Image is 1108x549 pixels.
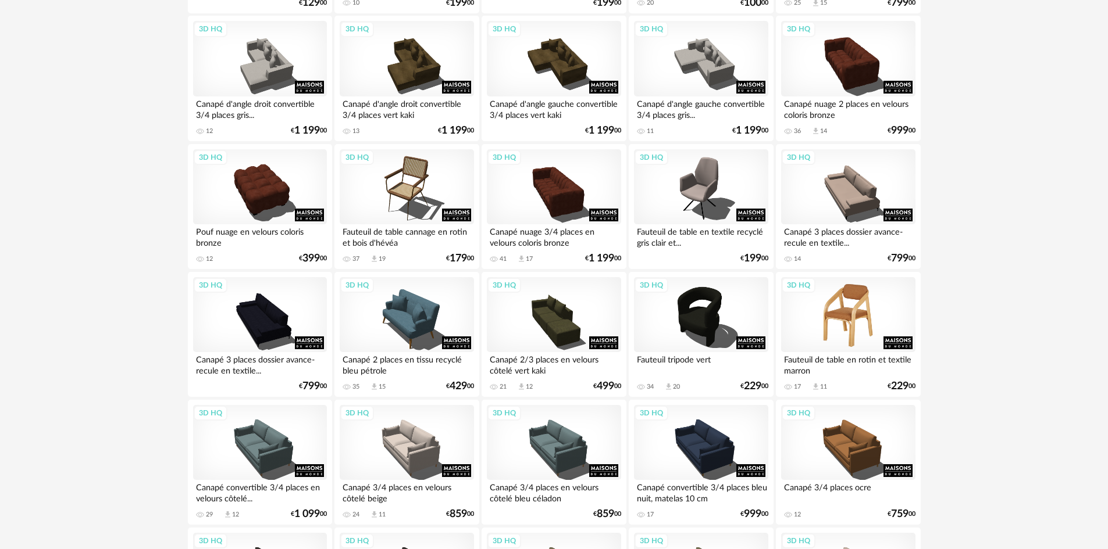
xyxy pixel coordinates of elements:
[340,21,374,37] div: 3D HQ
[589,254,614,263] span: 1 199
[291,127,327,135] div: € 00
[647,127,654,135] div: 11
[629,272,773,397] a: 3D HQ Fauteuil tripode vert 34 Download icon 20 €22900
[500,383,507,391] div: 21
[585,254,621,263] div: € 00
[188,16,332,141] a: 3D HQ Canapé d'angle droit convertible 3/4 places gris... 12 €1 19900
[352,383,359,391] div: 35
[487,480,621,503] div: Canapé 3/4 places en velours côtelé bleu céladon
[781,96,915,120] div: Canapé nuage 2 places en velours coloris bronze
[634,480,768,503] div: Canapé convertible 3/4 places bleu nuit, matelas 10 cm
[487,224,621,247] div: Canapé nuage 3/4 places en velours coloris bronze
[487,278,521,293] div: 3D HQ
[379,255,386,263] div: 19
[811,127,820,135] span: Download icon
[446,510,474,518] div: € 00
[647,383,654,391] div: 34
[776,272,920,397] a: 3D HQ Fauteuil de table en rotin et textile marron 17 Download icon 11 €22900
[340,533,374,548] div: 3D HQ
[302,254,320,263] span: 399
[820,383,827,391] div: 11
[811,382,820,391] span: Download icon
[635,150,668,165] div: 3D HQ
[340,406,374,421] div: 3D HQ
[776,144,920,270] a: 3D HQ Canapé 3 places dossier avance-recule en textile... 14 €79900
[782,406,815,421] div: 3D HQ
[294,127,320,135] span: 1 199
[370,254,379,263] span: Download icon
[794,383,801,391] div: 17
[193,224,327,247] div: Pouf nuage en velours coloris bronze
[526,255,533,263] div: 17
[635,21,668,37] div: 3D HQ
[629,400,773,525] a: 3D HQ Canapé convertible 3/4 places bleu nuit, matelas 10 cm 17 €99900
[370,382,379,391] span: Download icon
[629,16,773,141] a: 3D HQ Canapé d'angle gauche convertible 3/4 places gris... 11 €1 19900
[585,127,621,135] div: € 00
[781,352,915,375] div: Fauteuil de table en rotin et textile marron
[740,510,768,518] div: € 00
[634,352,768,375] div: Fauteuil tripode vert
[776,400,920,525] a: 3D HQ Canapé 3/4 places ocre 12 €75900
[593,510,621,518] div: € 00
[635,278,668,293] div: 3D HQ
[206,255,213,263] div: 12
[379,383,386,391] div: 15
[781,480,915,503] div: Canapé 3/4 places ocre
[194,150,227,165] div: 3D HQ
[334,400,479,525] a: 3D HQ Canapé 3/4 places en velours côtelé beige 24 Download icon 11 €85900
[487,96,621,120] div: Canapé d'angle gauche convertible 3/4 places vert kaki
[597,382,614,390] span: 499
[334,16,479,141] a: 3D HQ Canapé d'angle droit convertible 3/4 places vert kaki 13 €1 19900
[193,96,327,120] div: Canapé d'angle droit convertible 3/4 places gris...
[299,382,327,390] div: € 00
[487,406,521,421] div: 3D HQ
[794,127,801,135] div: 36
[450,382,467,390] span: 429
[352,127,359,135] div: 13
[340,150,374,165] div: 3D HQ
[794,511,801,519] div: 12
[891,510,909,518] span: 759
[482,144,626,270] a: 3D HQ Canapé nuage 3/4 places en velours coloris bronze 41 Download icon 17 €1 19900
[891,127,909,135] span: 999
[888,382,915,390] div: € 00
[744,254,761,263] span: 199
[206,511,213,519] div: 29
[206,127,213,135] div: 12
[597,510,614,518] span: 859
[487,352,621,375] div: Canapé 2/3 places en velours côtelé vert kaki
[891,254,909,263] span: 799
[223,510,232,519] span: Download icon
[487,533,521,548] div: 3D HQ
[340,278,374,293] div: 3D HQ
[232,511,239,519] div: 12
[193,480,327,503] div: Canapé convertible 3/4 places en velours côtelé...
[482,272,626,397] a: 3D HQ Canapé 2/3 places en velours côtelé vert kaki 21 Download icon 12 €49900
[340,352,473,375] div: Canapé 2 places en tissu recyclé bleu pétrole
[450,510,467,518] span: 859
[299,254,327,263] div: € 00
[647,511,654,519] div: 17
[446,382,474,390] div: € 00
[487,150,521,165] div: 3D HQ
[526,383,533,391] div: 12
[487,21,521,37] div: 3D HQ
[188,400,332,525] a: 3D HQ Canapé convertible 3/4 places en velours côtelé... 29 Download icon 12 €1 09900
[188,272,332,397] a: 3D HQ Canapé 3 places dossier avance-recule en textile... €79900
[782,533,815,548] div: 3D HQ
[781,224,915,247] div: Canapé 3 places dossier avance-recule en textile...
[634,96,768,120] div: Canapé d'angle gauche convertible 3/4 places gris...
[629,144,773,270] a: 3D HQ Fauteuil de table en textile recyclé gris clair et... €19900
[782,150,815,165] div: 3D HQ
[450,254,467,263] span: 179
[500,255,507,263] div: 41
[291,510,327,518] div: € 00
[193,352,327,375] div: Canapé 3 places dossier avance-recule en textile...
[379,511,386,519] div: 11
[517,382,526,391] span: Download icon
[888,127,915,135] div: € 00
[438,127,474,135] div: € 00
[635,533,668,548] div: 3D HQ
[340,224,473,247] div: Fauteuil de table cannage en rotin et bois d'hévéa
